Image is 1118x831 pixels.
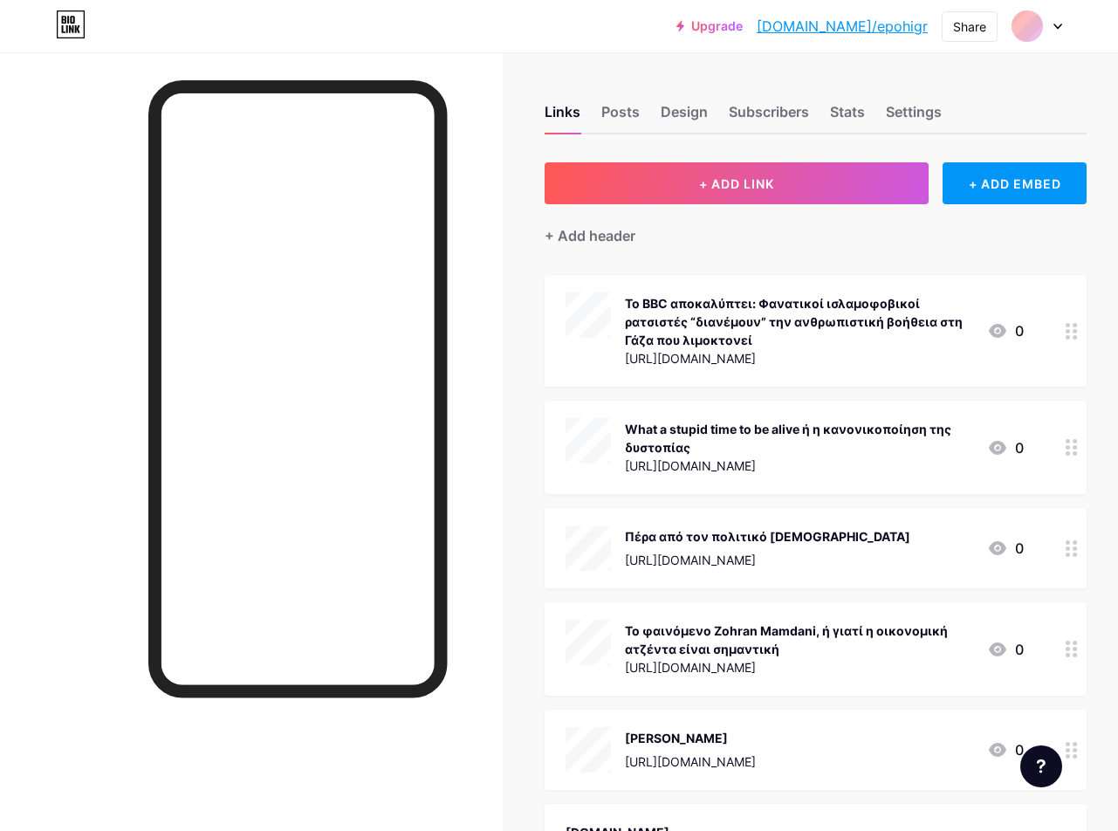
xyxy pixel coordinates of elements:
span: + ADD LINK [699,176,774,191]
a: [DOMAIN_NAME]/epohigr [757,16,928,37]
div: 0 [987,320,1024,341]
div: + Add header [545,225,635,246]
div: What a stupid time to be alive ή η κανονικοποίηση της δυστοπίας [625,420,973,457]
button: + ADD LINK [545,162,929,204]
a: Upgrade [676,19,743,33]
div: [URL][DOMAIN_NAME] [625,551,910,569]
div: Links [545,101,580,133]
div: 0 [987,538,1024,559]
div: Το φαινόμενο Zohran Mamdani, ή γιατί η οικονομική ατζέντα είναι σημαντική [625,622,973,658]
div: Posts [601,101,640,133]
div: [URL][DOMAIN_NAME] [625,752,756,771]
div: [PERSON_NAME] [625,729,756,747]
div: 0 [987,437,1024,458]
div: Stats [830,101,865,133]
div: 0 [987,739,1024,760]
div: + ADD EMBED [943,162,1087,204]
div: [URL][DOMAIN_NAME] [625,349,973,367]
div: Subscribers [729,101,809,133]
div: 0 [987,639,1024,660]
div: Share [953,17,986,36]
div: Πέρα από τον πολιτικό [DEMOGRAPHIC_DATA] [625,527,910,546]
div: [URL][DOMAIN_NAME] [625,658,973,676]
div: Settings [886,101,942,133]
div: [URL][DOMAIN_NAME] [625,457,973,475]
div: To BBC αποκαλύπτει: Φανατικοί ισλαμοφοβικοί ρατσιστές “διανέμουν” την ανθρωπιστική βοήθεια στη Γά... [625,294,973,349]
div: Design [661,101,708,133]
